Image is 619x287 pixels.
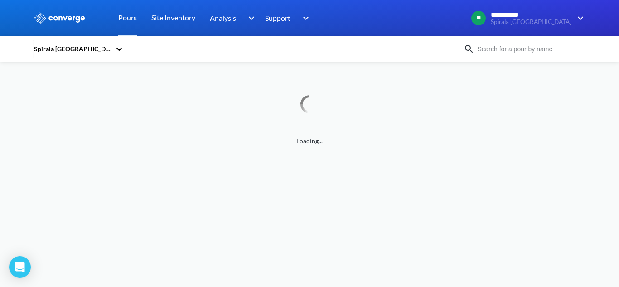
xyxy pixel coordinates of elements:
[297,13,311,24] img: downArrow.svg
[33,12,86,24] img: logo_ewhite.svg
[9,256,31,278] div: Open Intercom Messenger
[571,13,586,24] img: downArrow.svg
[242,13,257,24] img: downArrow.svg
[464,44,474,54] img: icon-search.svg
[474,44,584,54] input: Search for a pour by name
[210,12,236,24] span: Analysis
[491,19,571,25] span: Spirala [GEOGRAPHIC_DATA]
[33,136,586,146] span: Loading...
[265,12,290,24] span: Support
[33,44,111,54] div: Spirala [GEOGRAPHIC_DATA]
